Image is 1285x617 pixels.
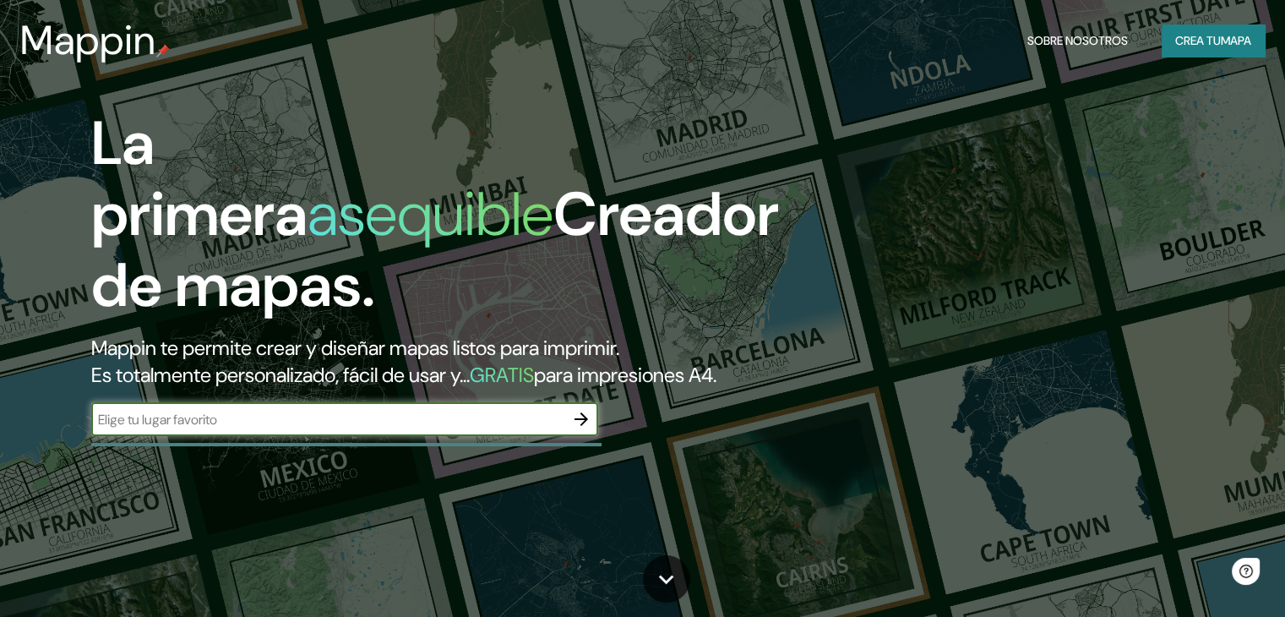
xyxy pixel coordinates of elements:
[1021,25,1135,57] button: Sobre nosotros
[1175,33,1221,48] font: Crea tu
[91,410,564,429] input: Elige tu lugar favorito
[1162,25,1265,57] button: Crea tumapa
[534,362,716,388] font: para impresiones A4.
[1027,33,1128,48] font: Sobre nosotros
[470,362,534,388] font: GRATIS
[91,104,308,254] font: La primera
[91,175,779,325] font: Creador de mapas.
[91,362,470,388] font: Es totalmente personalizado, fácil de usar y...
[20,14,156,67] font: Mappin
[1221,33,1251,48] font: mapa
[1135,551,1266,598] iframe: Help widget launcher
[156,44,170,57] img: pin de mapeo
[308,175,553,254] font: asequible
[91,335,619,361] font: Mappin te permite crear y diseñar mapas listos para imprimir.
